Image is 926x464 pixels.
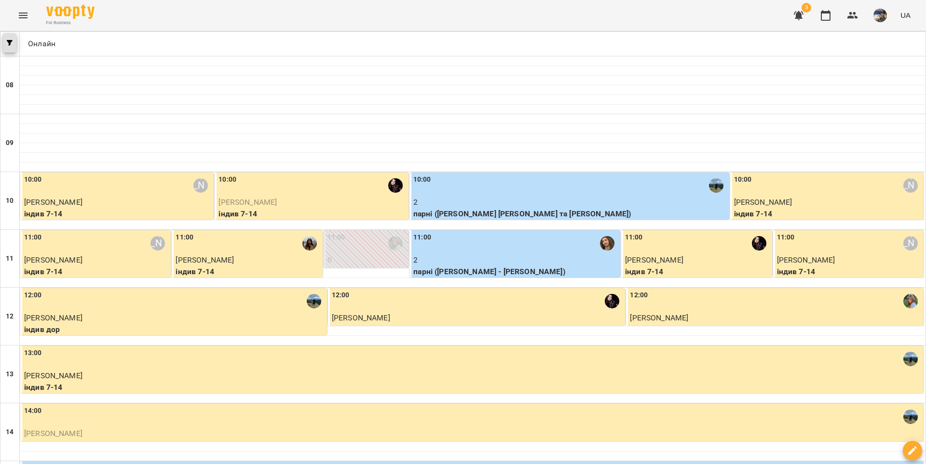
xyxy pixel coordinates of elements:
[24,406,42,416] label: 14:00
[150,236,165,251] div: Вікторія Половинка
[24,198,82,207] span: [PERSON_NAME]
[413,197,727,208] p: 2
[903,178,918,193] div: Євгенія Бура
[600,236,614,251] img: Анастасія Іванова
[802,3,811,13] span: 3
[24,313,82,322] span: [PERSON_NAME]
[413,174,431,185] label: 10:00
[302,236,317,251] img: Рожнятовська Анна
[625,232,643,243] label: 11:00
[903,294,918,308] img: Іванна Лизун
[897,6,914,24] button: UA
[46,5,95,19] img: Voopty Logo
[413,266,618,278] p: парні ([PERSON_NAME] - [PERSON_NAME])
[6,138,14,148] h6: 09
[307,294,321,308] img: Ілля Родін
[176,232,193,243] label: 11:00
[218,198,277,207] span: [PERSON_NAME]
[625,266,770,278] p: індив 7-14
[777,232,795,243] label: 11:00
[24,38,55,50] p: Онлайн
[734,174,752,185] label: 10:00
[218,174,236,185] label: 10:00
[24,266,169,278] p: індив 7-14
[327,254,407,266] p: 0
[630,313,688,322] span: [PERSON_NAME]
[176,255,234,265] span: [PERSON_NAME]
[24,174,42,185] label: 10:00
[24,232,42,243] label: 11:00
[6,427,14,437] h6: 14
[24,439,922,451] p: індив 6
[388,178,403,193] img: Абрамова Анастасія
[6,80,14,91] h6: 08
[903,410,918,424] img: Ілля Родін
[900,10,911,20] span: UA
[24,371,82,380] span: [PERSON_NAME]
[903,236,918,251] div: Євгенія Бура
[6,311,14,322] h6: 12
[734,208,922,220] p: індив 7-14
[6,369,14,380] h6: 13
[218,208,406,220] p: індив 7-14
[24,255,82,265] span: [PERSON_NAME]
[24,429,82,438] span: [PERSON_NAME]
[903,352,918,366] img: Ілля Родін
[193,178,208,193] div: Вікторія Половинка
[24,324,325,335] p: індив дор
[46,20,95,26] span: For Business
[332,313,390,322] span: [PERSON_NAME]
[709,178,723,193] img: Ілля Родін
[413,254,618,266] p: 2
[6,196,14,206] h6: 10
[24,208,212,220] p: індив 7-14
[6,253,14,264] h6: 11
[605,294,619,308] img: Абрамова Анастасія
[413,208,727,220] p: парні ([PERSON_NAME] [PERSON_NAME] та [PERSON_NAME])
[332,324,624,335] p: індив 6
[630,324,922,335] p: індив 6
[176,266,321,278] p: індив 7-14
[630,290,648,301] label: 12:00
[873,9,887,22] img: 10df61c86029c9e6bf63d4085f455a0c.jpg
[413,232,431,243] label: 11:00
[12,4,35,27] button: Menu
[24,348,42,358] label: 13:00
[734,198,792,207] span: [PERSON_NAME]
[777,266,922,278] p: індив 7-14
[625,255,683,265] span: [PERSON_NAME]
[24,290,42,301] label: 12:00
[388,236,403,251] img: Іванна Лизун
[327,266,407,278] p: індив 6
[327,232,345,243] label: 11:00
[24,382,922,393] p: індив 7-14
[332,290,350,301] label: 12:00
[752,236,766,251] img: Абрамова Анастасія
[777,255,835,265] span: [PERSON_NAME]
